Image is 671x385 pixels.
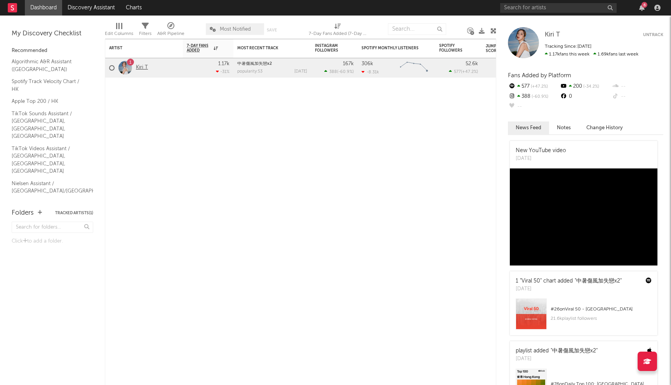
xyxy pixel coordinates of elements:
a: TikTok Sounds Assistant / [GEOGRAPHIC_DATA], [GEOGRAPHIC_DATA], [GEOGRAPHIC_DATA] [12,109,85,140]
div: [DATE] [294,69,307,74]
button: Change History [579,121,631,134]
div: -31 % [216,69,229,74]
div: -- [612,92,663,102]
div: popularity: 53 [237,69,262,74]
div: [DATE] [516,285,622,293]
div: [DATE] [516,355,598,363]
div: 6 [641,2,647,8]
span: 1.69k fans last week [545,52,638,57]
div: 0 [560,92,611,102]
span: 1.17k fans this week [545,52,589,57]
div: Artist [109,46,167,50]
a: TikTok Videos Assistant / [GEOGRAPHIC_DATA], [GEOGRAPHIC_DATA], [GEOGRAPHIC_DATA] [12,144,85,175]
div: Filters [139,19,151,42]
a: Algorithmic A&R Assistant ([GEOGRAPHIC_DATA]) [12,57,85,73]
div: 1.17k [218,61,229,66]
button: Untrack [643,31,663,39]
span: 388 [329,70,337,74]
div: 200 [560,82,611,92]
a: #26onViral 50 - [GEOGRAPHIC_DATA]21.6kplaylist followers [510,298,657,335]
a: Apple Top 200 / HK [12,97,85,106]
div: 中暑傷風加失戀x2 [237,62,307,66]
div: Jump Score [486,44,505,53]
a: Kiri T [136,64,148,71]
div: [DATE] [516,155,566,163]
button: Notes [549,121,579,134]
div: ( ) [324,69,354,74]
div: -- [612,82,663,92]
button: News Feed [508,121,549,134]
div: Filters [139,29,151,38]
div: Spotify Followers [439,43,466,53]
a: "中暑傷風加失戀x2" [575,278,622,284]
div: My Discovery Checklist [12,29,93,38]
button: Tracked Artists(1) [55,211,93,215]
div: Spotify Monthly Listeners [362,46,420,50]
div: New YouTube video [516,147,566,155]
a: Spotify Track Velocity Chart / HK [12,77,85,93]
div: 577 [508,82,560,92]
span: -60.9 % [338,70,353,74]
span: Most Notified [220,27,251,32]
span: -34.2 % [582,85,599,89]
div: Most Recent Track [237,46,296,50]
svg: Chart title [396,58,431,78]
a: Kiri T [545,31,560,39]
a: Nielsen Assistant / [GEOGRAPHIC_DATA]/[GEOGRAPHIC_DATA]/[GEOGRAPHIC_DATA] [12,179,173,195]
div: ( ) [449,69,478,74]
span: Tracking Since: [DATE] [545,44,591,49]
div: playlist added [516,347,598,355]
button: 6 [639,5,645,11]
button: Save [267,28,277,32]
div: Edit Columns [105,29,133,38]
input: Search for folders... [12,222,93,233]
div: 52.6k [466,61,478,66]
div: 76.7 [486,63,517,73]
a: "中暑傷風加失戀x2" [551,348,598,354]
div: 1 "Viral 50" chart added [516,277,622,285]
div: 7-Day Fans Added (7-Day Fans Added) [309,29,367,38]
div: Click to add a folder. [12,237,93,246]
div: -- [508,102,560,112]
div: # 26 on Viral 50 - [GEOGRAPHIC_DATA] [551,305,652,314]
span: Fans Added by Platform [508,73,571,78]
div: 306k [362,61,373,66]
input: Search... [388,23,446,35]
div: Folders [12,208,34,218]
div: Instagram Followers [315,43,342,53]
div: 167k [343,61,354,66]
div: A&R Pipeline [157,29,184,38]
span: Kiri T [545,31,560,38]
div: 7-Day Fans Added (7-Day Fans Added) [309,19,367,42]
a: 中暑傷風加失戀x2 [237,62,272,66]
span: -60.9 % [530,95,548,99]
div: Recommended [12,46,93,55]
span: 577 [454,70,461,74]
div: 388 [508,92,560,102]
div: -8.31k [362,69,379,75]
input: Search for artists [500,3,617,13]
div: A&R Pipeline [157,19,184,42]
div: 21.6k playlist followers [551,314,652,323]
span: +47.2 % [462,70,477,74]
span: 7-Day Fans Added [187,43,212,53]
span: +47.2 % [530,85,548,89]
div: Edit Columns [105,19,133,42]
